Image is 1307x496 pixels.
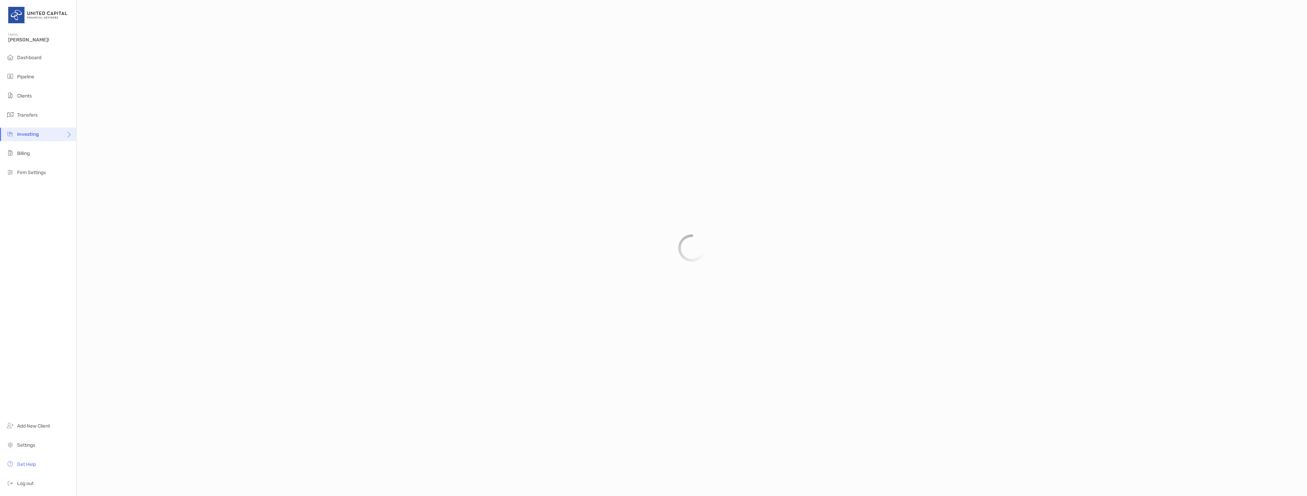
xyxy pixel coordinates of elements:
[6,421,14,430] img: add_new_client icon
[6,460,14,468] img: get-help icon
[17,461,36,467] span: Get Help
[17,55,41,61] span: Dashboard
[8,3,68,27] img: United Capital Logo
[6,91,14,100] img: clients icon
[17,131,39,137] span: Investing
[17,151,30,156] span: Billing
[17,93,32,99] span: Clients
[8,37,72,43] span: [PERSON_NAME]!
[17,423,50,429] span: Add New Client
[6,479,14,487] img: logout icon
[6,53,14,61] img: dashboard icon
[6,130,14,138] img: investing icon
[6,149,14,157] img: billing icon
[17,112,38,118] span: Transfers
[17,170,46,175] span: Firm Settings
[17,74,34,80] span: Pipeline
[17,442,35,448] span: Settings
[17,481,34,486] span: Log out
[6,168,14,176] img: firm-settings icon
[6,72,14,80] img: pipeline icon
[6,441,14,449] img: settings icon
[6,110,14,119] img: transfers icon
